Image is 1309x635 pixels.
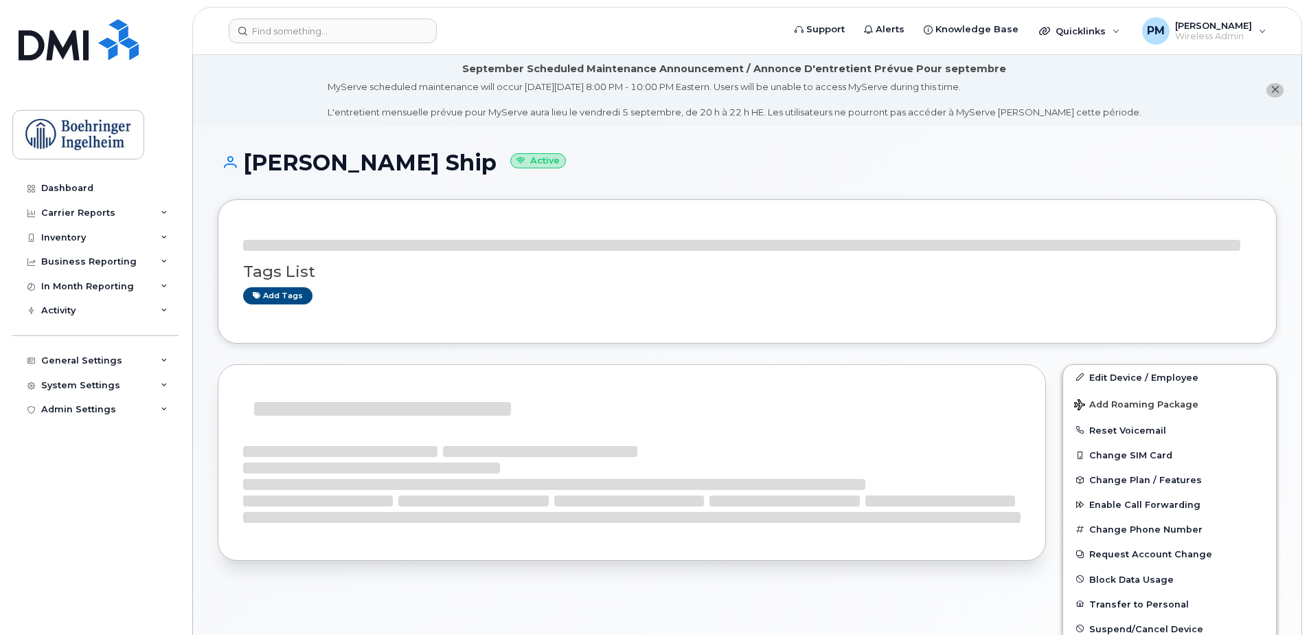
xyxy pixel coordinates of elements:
[510,153,566,169] small: Active
[1063,390,1276,418] button: Add Roaming Package
[1063,517,1276,542] button: Change Phone Number
[243,263,1251,280] h3: Tags List
[1063,542,1276,566] button: Request Account Change
[1074,399,1198,412] span: Add Roaming Package
[218,151,1277,175] h1: [PERSON_NAME] Ship
[1063,418,1276,443] button: Reset Voicemail
[1063,443,1276,467] button: Change SIM Card
[1063,567,1276,592] button: Block Data Usage
[1063,492,1276,517] button: Enable Call Forwarding
[1089,623,1203,634] span: Suspend/Cancel Device
[1089,475,1202,485] span: Change Plan / Features
[1266,83,1284,98] button: close notification
[1063,467,1276,492] button: Change Plan / Features
[243,287,312,304] a: Add tags
[462,62,1006,76] div: September Scheduled Maintenance Announcement / Annonce D'entretient Prévue Pour septembre
[1063,365,1276,390] a: Edit Device / Employee
[1089,500,1200,510] span: Enable Call Forwarding
[1063,592,1276,616] button: Transfer to Personal
[328,80,1141,119] div: MyServe scheduled maintenance will occur [DATE][DATE] 8:00 PM - 10:00 PM Eastern. Users will be u...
